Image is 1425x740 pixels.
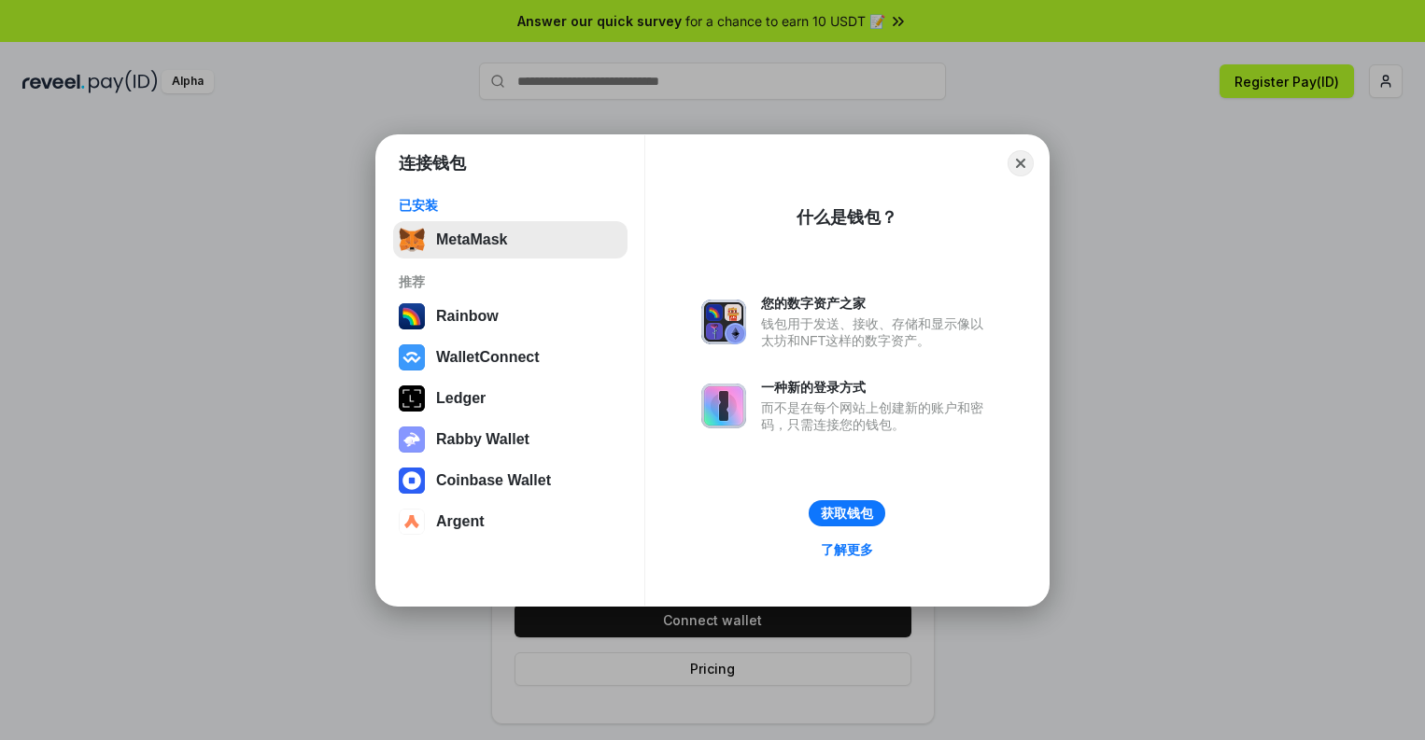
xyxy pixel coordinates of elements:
button: Argent [393,503,628,540]
div: 一种新的登录方式 [761,379,993,396]
div: WalletConnect [436,349,540,366]
a: 了解更多 [810,538,884,562]
button: Rainbow [393,298,628,335]
div: 获取钱包 [821,505,873,522]
button: WalletConnect [393,339,628,376]
button: Rabby Wallet [393,421,628,458]
button: 获取钱包 [809,500,885,526]
div: Rainbow [436,308,499,325]
button: Coinbase Wallet [393,462,628,499]
button: Close [1008,150,1034,176]
div: 已安装 [399,197,622,214]
img: svg+xml,%3Csvg%20width%3D%2228%22%20height%3D%2228%22%20viewBox%3D%220%200%2028%2028%22%20fill%3D... [399,468,425,494]
div: 了解更多 [821,541,873,558]
div: 您的数字资产之家 [761,295,993,312]
div: 什么是钱包？ [797,206,897,229]
div: 而不是在每个网站上创建新的账户和密码，只需连接您的钱包。 [761,399,993,433]
div: Rabby Wallet [436,431,529,448]
div: MetaMask [436,231,507,248]
img: svg+xml,%3Csvg%20width%3D%22120%22%20height%3D%22120%22%20viewBox%3D%220%200%20120%20120%22%20fil... [399,303,425,329]
button: MetaMask [393,221,628,258]
div: Ledger [436,390,486,407]
button: Ledger [393,380,628,417]
div: 钱包用于发送、接收、存储和显示像以太坊和NFT这样的数字资产。 [761,315,993,349]
h1: 连接钱包 [399,152,466,175]
img: svg+xml,%3Csvg%20width%3D%2228%22%20height%3D%2228%22%20viewBox%3D%220%200%2028%2028%22%20fill%3D... [399,344,425,370]
img: svg+xml,%3Csvg%20width%3D%2228%22%20height%3D%2228%22%20viewBox%3D%220%200%2028%2028%22%20fill%3D... [399,509,425,535]
img: svg+xml,%3Csvg%20fill%3D%22none%22%20height%3D%2233%22%20viewBox%3D%220%200%2035%2033%22%20width%... [399,227,425,253]
img: svg+xml,%3Csvg%20xmlns%3D%22http%3A%2F%2Fwww.w3.org%2F2000%2Fsvg%22%20fill%3D%22none%22%20viewBox... [399,426,425,453]
div: Argent [436,513,485,530]
div: Coinbase Wallet [436,472,551,489]
img: svg+xml,%3Csvg%20xmlns%3D%22http%3A%2F%2Fwww.w3.org%2F2000%2Fsvg%22%20width%3D%2228%22%20height%3... [399,385,425,412]
div: 推荐 [399,273,622,290]
img: svg+xml,%3Csvg%20xmlns%3D%22http%3A%2F%2Fwww.w3.org%2F2000%2Fsvg%22%20fill%3D%22none%22%20viewBox... [701,300,746,344]
img: svg+xml,%3Csvg%20xmlns%3D%22http%3A%2F%2Fwww.w3.org%2F2000%2Fsvg%22%20fill%3D%22none%22%20viewBox... [701,384,746,428]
